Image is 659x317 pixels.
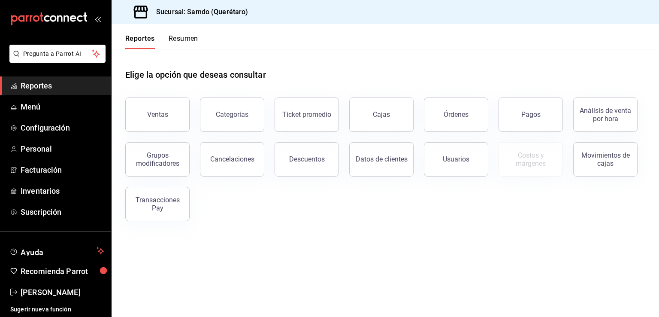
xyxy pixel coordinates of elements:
span: Pregunta a Parrot AI [23,49,92,58]
button: Resumen [169,34,198,49]
div: Pagos [521,110,541,119]
button: Contrata inventarios para ver este reporte [499,142,563,177]
div: Categorías [216,110,248,119]
button: Cancelaciones [200,142,264,177]
h1: Elige la opción que deseas consultar [125,68,266,81]
div: Usuarios [443,155,469,163]
button: Usuarios [424,142,488,177]
span: Facturación [21,164,104,176]
button: Órdenes [424,98,488,132]
span: Sugerir nueva función [10,305,104,314]
div: Órdenes [444,110,469,119]
button: Ticket promedio [275,98,339,132]
button: Descuentos [275,142,339,177]
button: Transacciones Pay [125,187,190,221]
div: Análisis de venta por hora [579,107,632,123]
button: Análisis de venta por hora [573,98,638,132]
div: Descuentos [289,155,325,163]
span: Menú [21,101,104,113]
span: Personal [21,143,104,155]
button: Categorías [200,98,264,132]
button: Ventas [125,98,190,132]
span: Ayuda [21,246,93,256]
div: Ticket promedio [282,110,331,119]
button: Pregunta a Parrot AI [9,45,106,63]
button: Pagos [499,98,563,132]
div: Grupos modificadores [131,151,184,168]
div: Cajas [373,110,390,119]
div: Transacciones Pay [131,196,184,212]
button: open_drawer_menu [94,15,101,22]
span: Configuración [21,122,104,134]
div: Cancelaciones [210,155,254,163]
div: Costos y márgenes [504,151,557,168]
span: Suscripción [21,206,104,218]
span: [PERSON_NAME] [21,287,104,298]
button: Cajas [349,98,414,132]
span: Inventarios [21,185,104,197]
div: Movimientos de cajas [579,151,632,168]
button: Datos de clientes [349,142,414,177]
div: Datos de clientes [356,155,408,163]
span: Reportes [21,80,104,91]
a: Pregunta a Parrot AI [6,55,106,64]
div: Ventas [147,110,168,119]
button: Movimientos de cajas [573,142,638,177]
h3: Sucursal: Samdo (Querétaro) [149,7,248,17]
span: Recomienda Parrot [21,265,104,277]
button: Grupos modificadores [125,142,190,177]
button: Reportes [125,34,155,49]
div: navigation tabs [125,34,198,49]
